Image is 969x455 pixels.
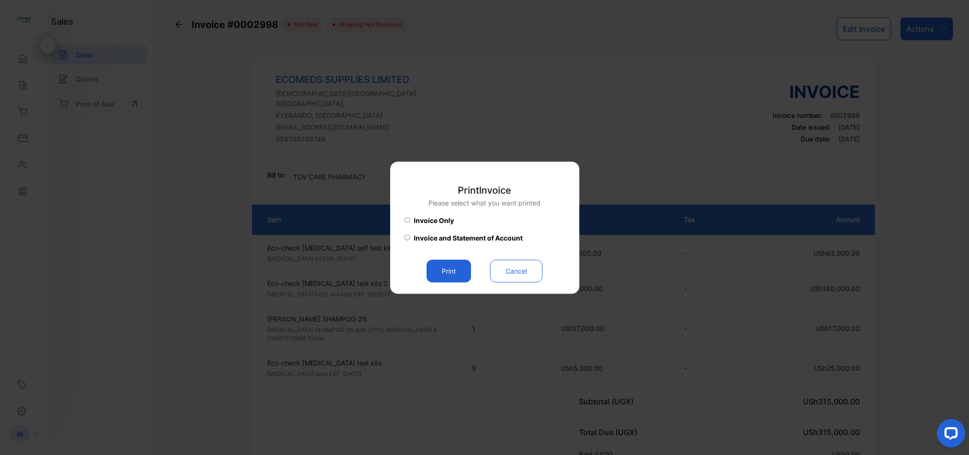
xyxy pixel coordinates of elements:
button: Print [427,259,471,282]
button: Cancel [490,259,542,282]
span: Invoice Only [414,215,454,225]
iframe: LiveChat chat widget [929,415,969,455]
p: Please select what you want printed [428,197,541,207]
p: Print Invoice [428,183,541,197]
span: Invoice and Statement of Account [414,232,523,242]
